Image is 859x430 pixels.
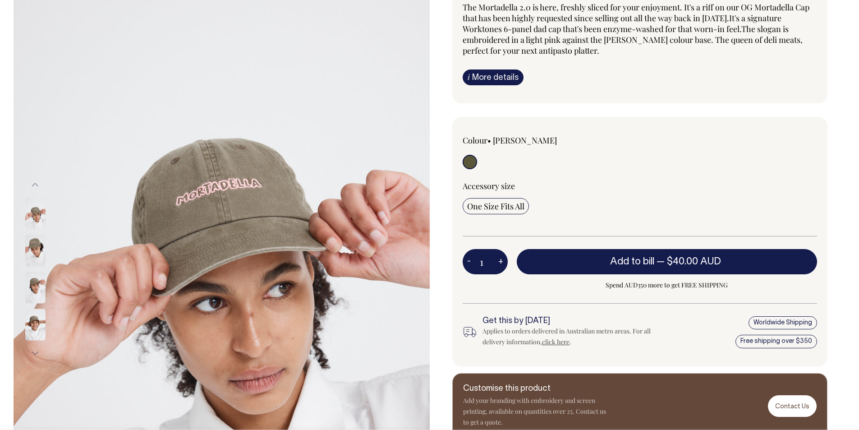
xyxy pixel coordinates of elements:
img: moss [25,235,46,266]
img: moss [25,309,46,340]
button: Next [28,343,42,363]
span: $40.00 AUD [667,257,721,266]
a: click here [542,338,570,346]
img: moss [25,198,46,229]
input: One Size Fits All [463,198,529,214]
span: One Size Fits All [467,201,524,212]
p: The Mortadella 2.0 is here, freshly sliced for your enjoyment. It's a riff on our OG Mortadella C... [463,2,818,56]
label: [PERSON_NAME] [493,135,557,146]
span: It's a signature Worktones 6-panel dad cap that's been enzyme-washed for that worn-in feel. The s... [463,13,803,56]
button: Add to bill —$40.00 AUD [517,249,818,274]
button: Previous [28,175,42,195]
div: Colour [463,135,605,146]
div: Accessory size [463,180,818,191]
span: i [468,72,470,82]
img: moss [25,272,46,303]
span: Add to bill [610,257,654,266]
span: — [657,257,723,266]
button: - [463,253,475,271]
span: • [487,135,491,146]
span: Spend AUD350 more to get FREE SHIPPING [517,280,818,291]
h6: Get this by [DATE] [482,317,657,326]
p: Add your branding with embroidery and screen printing, available on quantities over 25. Contact u... [463,395,607,428]
a: iMore details [463,69,524,85]
div: Applies to orders delivered in Australian metro areas. For all delivery information, . [482,326,657,347]
a: Contact Us [768,395,817,416]
button: + [494,253,508,271]
h6: Customise this product [463,384,607,393]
